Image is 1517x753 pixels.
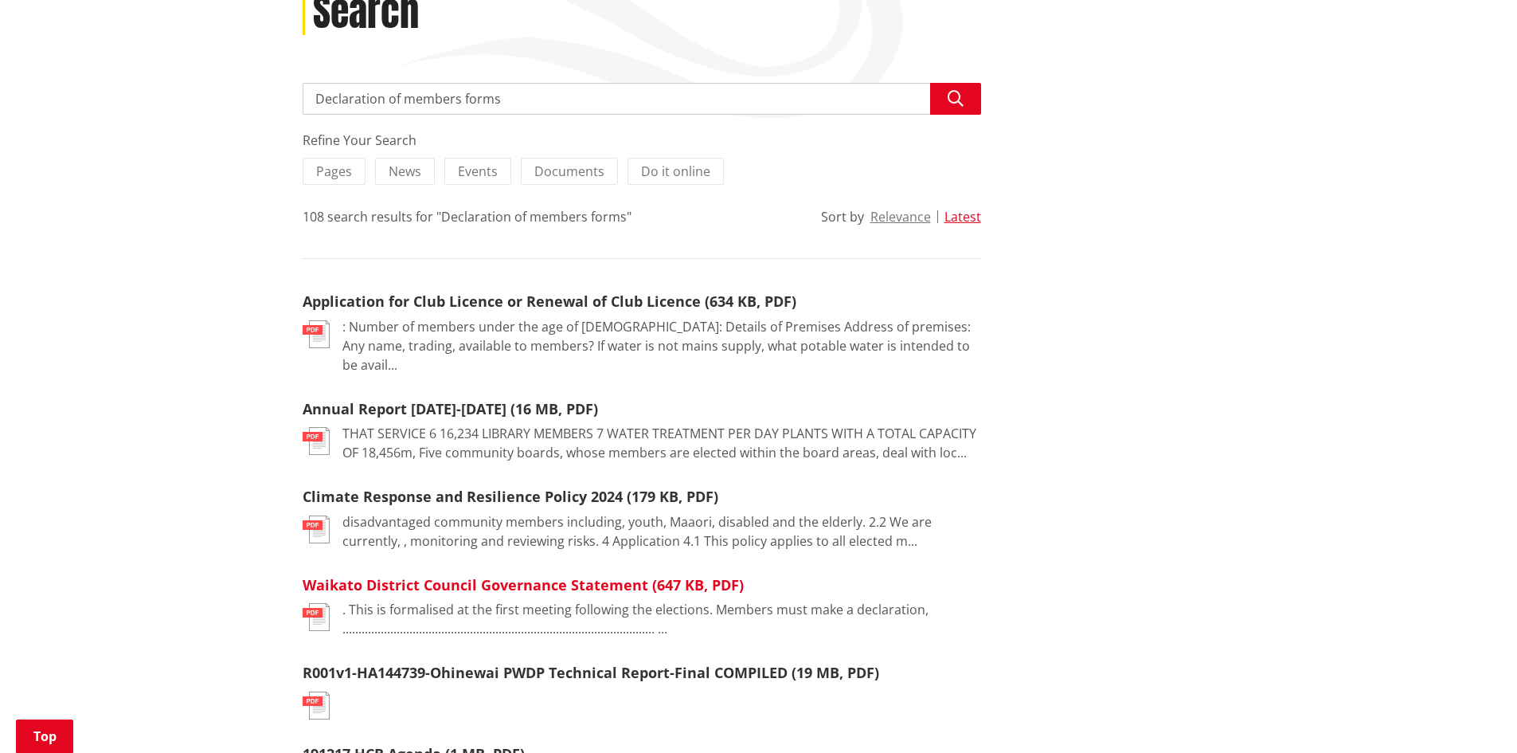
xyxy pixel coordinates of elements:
[303,516,330,543] img: document-pdf.svg
[303,207,631,226] div: 108 search results for "Declaration of members forms"
[16,720,73,753] a: Top
[303,399,598,418] a: Annual Report [DATE]-[DATE] (16 MB, PDF)
[303,131,981,150] div: Refine Your Search
[342,424,981,462] p: THAT SERVICE 6 16,234 LIBRARY MEMBERS 7 WATER TREATMENT PER DAY PLANTS WITH A TOTAL CAPACITY OF 1...
[821,207,864,226] div: Sort by
[458,163,498,180] span: Events
[303,427,330,455] img: document-pdf.svg
[534,163,604,180] span: Documents
[641,163,710,180] span: Do it online
[389,163,421,180] span: News
[342,512,981,551] p: disadvantaged community members including, youth, Maaori, disabled and the elderly. 2.2 We are cu...
[303,292,796,311] a: Application for Club Licence or Renewal of Club Licence (634 KB, PDF)
[303,663,879,682] a: R001v1-HA144739-Ohinewai PWDP Technical Report-Final COMPILED (19 MB, PDF)
[303,83,981,115] input: Search input
[303,575,744,594] a: Waikato District Council Governance Statement (647 KB, PDF)
[303,603,330,631] img: document-pdf.svg
[342,600,981,638] p: . This is formalised at the first meeting following the elections. Members must make a declaratio...
[303,320,330,348] img: document-pdf.svg
[944,210,981,224] button: Latest
[1444,686,1501,743] iframe: Messenger Launcher
[870,210,931,224] button: Relevance
[342,317,981,375] p: : Number of members under the age of [DEMOGRAPHIC_DATA]: Details of Premises Address of premises:...
[303,487,718,506] a: Climate Response and Resilience Policy 2024 (179 KB, PDF)
[316,163,352,180] span: Pages
[303,692,330,720] img: document-pdf.svg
